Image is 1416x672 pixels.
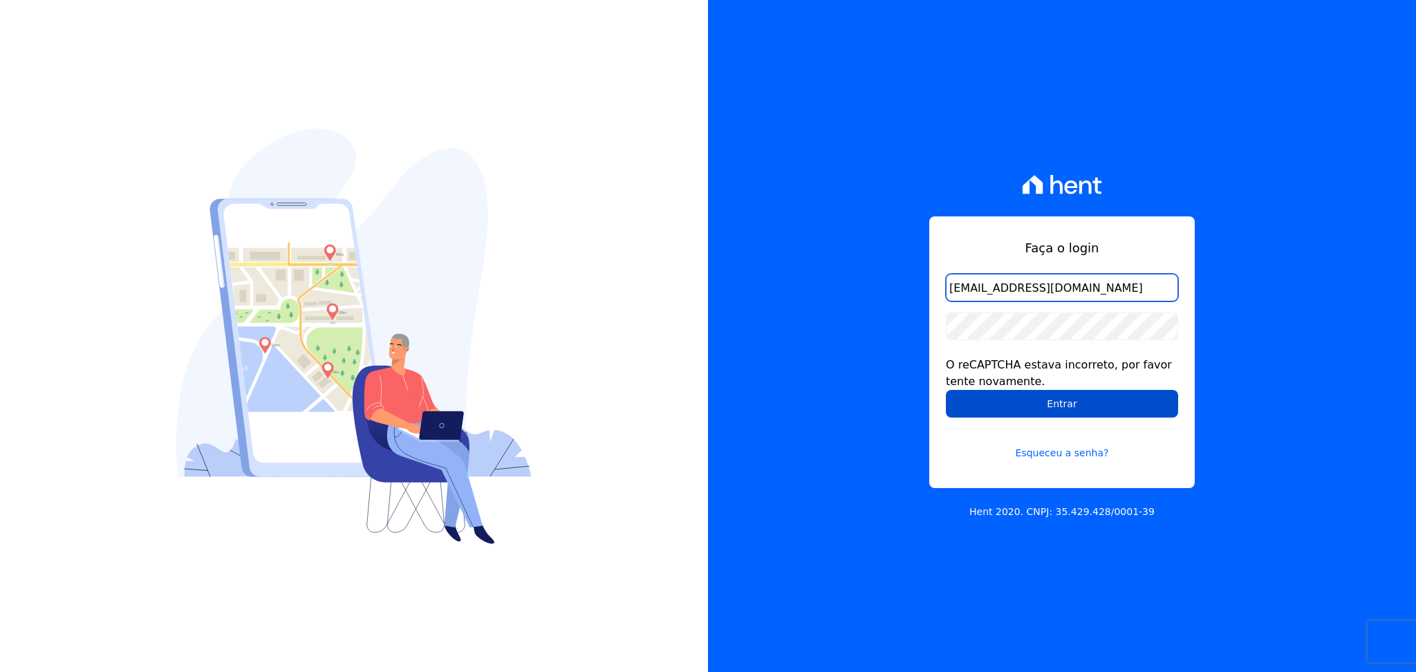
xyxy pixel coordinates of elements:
[176,129,532,544] img: Login
[946,239,1178,257] h1: Faça o login
[946,357,1178,390] div: O reCAPTCHA estava incorreto, por favor tente novamente.
[946,390,1178,418] input: Entrar
[946,274,1178,301] input: Email
[946,429,1178,460] a: Esqueceu a senha?
[969,505,1155,519] p: Hent 2020. CNPJ: 35.429.428/0001-39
